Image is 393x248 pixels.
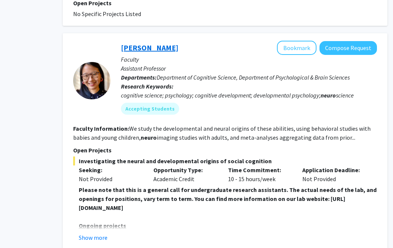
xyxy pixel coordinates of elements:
[121,55,377,64] p: Faculty
[79,233,107,242] button: Show more
[73,146,377,155] p: Open Projects
[157,74,350,81] span: Department of Cognitive Science, Department of Psychological & Brain Sciences
[79,174,142,183] div: Not Provided
[73,10,141,18] span: No Specific Projects Listed
[121,74,157,81] b: Departments:
[79,222,126,229] u: Ongoing projects
[73,125,371,141] fg-read-more: We study the developmental and neural origins of these abilities, using behavioral studies with b...
[153,165,217,174] p: Opportunity Type:
[302,165,366,174] p: Application Deadline:
[148,165,222,183] div: Academic Credit
[73,125,129,132] b: Faculty Information:
[121,103,179,115] mat-chip: Accepting Students
[321,92,336,99] b: neuro
[319,41,377,55] button: Compose Request to Shari Liu
[79,165,142,174] p: Seeking:
[73,156,377,165] span: Investigating the neural and developmental origins of social cognition
[222,165,297,183] div: 10 - 15 hours/week
[297,165,371,183] div: Not Provided
[121,83,174,90] b: Research Keywords:
[6,214,32,242] iframe: Chat
[121,91,377,100] div: cognitive science; psychology; cognitive development; developmental psychology; science
[228,165,291,174] p: Time Commitment:
[79,186,377,211] strong: Please note that this is a general call for undergraduate research assistants. The actual needs o...
[121,64,377,73] p: Assistant Professor
[121,43,178,52] a: [PERSON_NAME]
[141,134,157,141] b: neuro
[277,41,316,55] button: Add Shari Liu to Bookmarks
